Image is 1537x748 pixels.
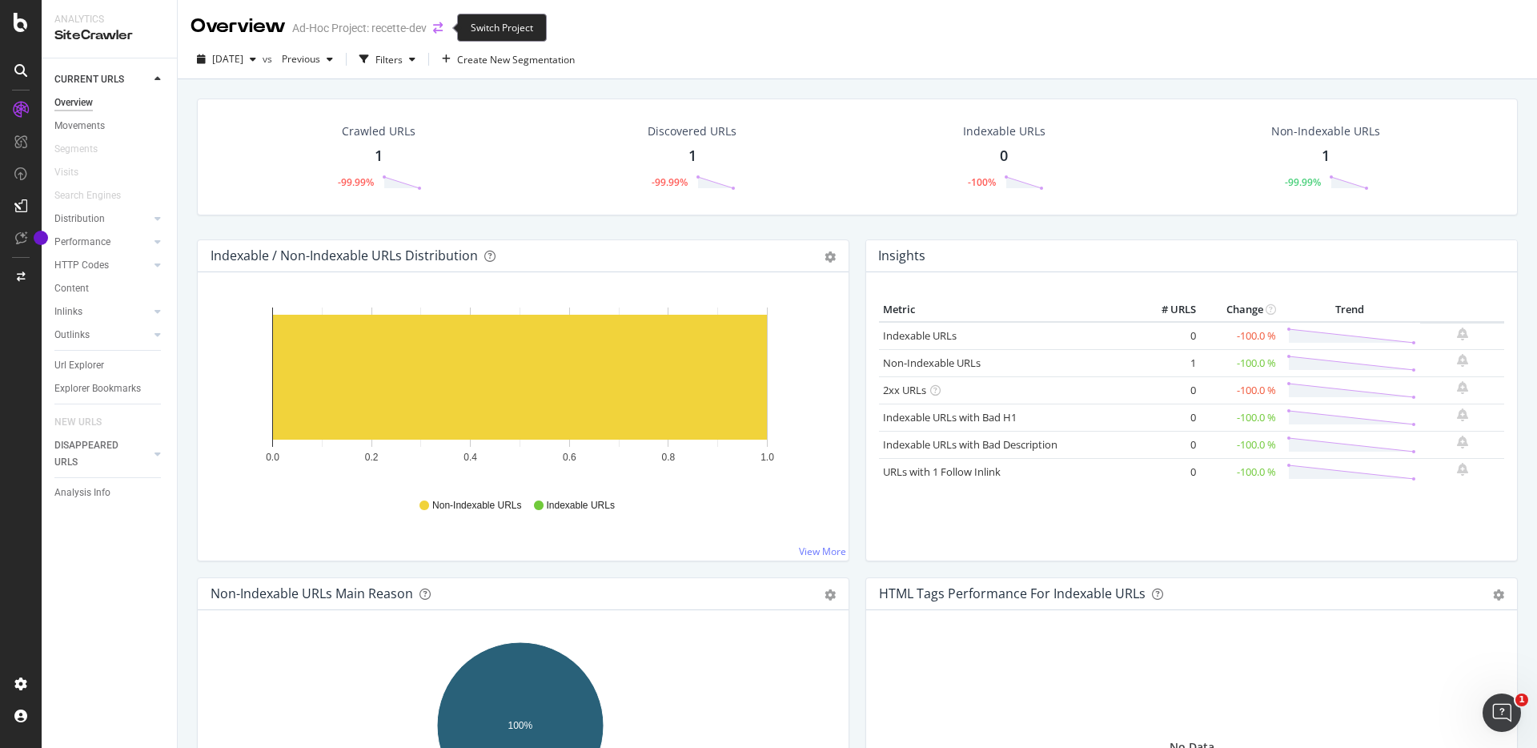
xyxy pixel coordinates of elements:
[883,464,1001,479] a: URLs with 1 Follow Inlink
[54,280,166,297] a: Content
[54,211,150,227] a: Distribution
[54,211,105,227] div: Distribution
[211,585,413,601] div: Non-Indexable URLs Main Reason
[563,452,576,463] text: 0.6
[54,187,121,204] div: Search Engines
[54,141,98,158] div: Segments
[1515,694,1528,706] span: 1
[1280,298,1420,322] th: Trend
[1200,349,1280,376] td: -100.0 %
[342,123,415,139] div: Crawled URLs
[1271,123,1380,139] div: Non-Indexable URLs
[662,452,676,463] text: 0.8
[375,53,403,66] div: Filters
[883,410,1017,424] a: Indexable URLs with Bad H1
[508,720,533,731] text: 100%
[54,164,94,181] a: Visits
[1457,436,1468,448] div: bell-plus
[54,118,105,135] div: Movements
[1457,354,1468,367] div: bell-plus
[1200,298,1280,322] th: Change
[1200,376,1280,404] td: -100.0 %
[883,437,1057,452] a: Indexable URLs with Bad Description
[435,46,581,72] button: Create New Segmentation
[54,380,166,397] a: Explorer Bookmarks
[54,414,102,431] div: NEW URLS
[54,13,164,26] div: Analytics
[1457,408,1468,421] div: bell-plus
[1136,376,1200,404] td: 0
[54,304,82,320] div: Inlinks
[54,357,104,374] div: Url Explorer
[688,146,696,167] div: 1
[338,175,374,189] div: -99.99%
[54,327,90,344] div: Outlinks
[652,175,688,189] div: -99.99%
[1136,458,1200,485] td: 0
[54,118,166,135] a: Movements
[883,356,981,370] a: Non-Indexable URLs
[1136,431,1200,458] td: 0
[54,304,150,320] a: Inlinks
[883,383,926,397] a: 2xx URLs
[54,257,109,274] div: HTTP Codes
[54,485,166,501] a: Analysis Info
[275,52,320,66] span: Previous
[54,234,150,251] a: Performance
[1000,146,1008,167] div: 0
[54,357,166,374] a: Url Explorer
[365,452,379,463] text: 0.2
[375,146,383,167] div: 1
[1457,381,1468,394] div: bell-plus
[433,22,443,34] div: arrow-right-arrow-left
[292,20,427,36] div: Ad-Hoc Project: recette-dev
[963,123,1045,139] div: Indexable URLs
[54,95,93,111] div: Overview
[464,452,477,463] text: 0.4
[54,327,150,344] a: Outlinks
[799,545,846,558] a: View More
[1483,694,1521,732] iframe: Intercom live chat
[1200,458,1280,485] td: -100.0 %
[1200,322,1280,350] td: -100.0 %
[883,328,957,343] a: Indexable URLs
[1322,146,1330,167] div: 1
[879,585,1146,601] div: HTML Tags Performance for Indexable URLs
[1136,404,1200,431] td: 0
[54,95,166,111] a: Overview
[1493,589,1504,601] div: gear
[54,280,89,297] div: Content
[54,380,141,397] div: Explorer Bookmarks
[760,452,774,463] text: 1.0
[457,53,575,66] span: Create New Segmentation
[54,485,110,501] div: Analysis Info
[353,46,422,72] button: Filters
[547,499,615,513] span: Indexable URLs
[1136,349,1200,376] td: 1
[432,499,521,513] span: Non-Indexable URLs
[1457,328,1468,340] div: bell-plus
[54,234,110,251] div: Performance
[825,251,836,263] div: gear
[54,141,114,158] a: Segments
[1200,404,1280,431] td: -100.0 %
[1457,463,1468,476] div: bell-plus
[1285,175,1321,189] div: -99.99%
[54,26,164,45] div: SiteCrawler
[275,46,339,72] button: Previous
[263,52,275,66] span: vs
[1200,431,1280,458] td: -100.0 %
[1136,298,1200,322] th: # URLS
[54,437,135,471] div: DISAPPEARED URLS
[54,414,118,431] a: NEW URLS
[54,187,137,204] a: Search Engines
[879,298,1136,322] th: Metric
[825,589,836,601] div: gear
[54,71,124,88] div: CURRENT URLS
[34,231,48,245] div: Tooltip anchor
[54,164,78,181] div: Visits
[191,13,286,40] div: Overview
[968,175,996,189] div: -100%
[211,298,830,484] svg: A chart.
